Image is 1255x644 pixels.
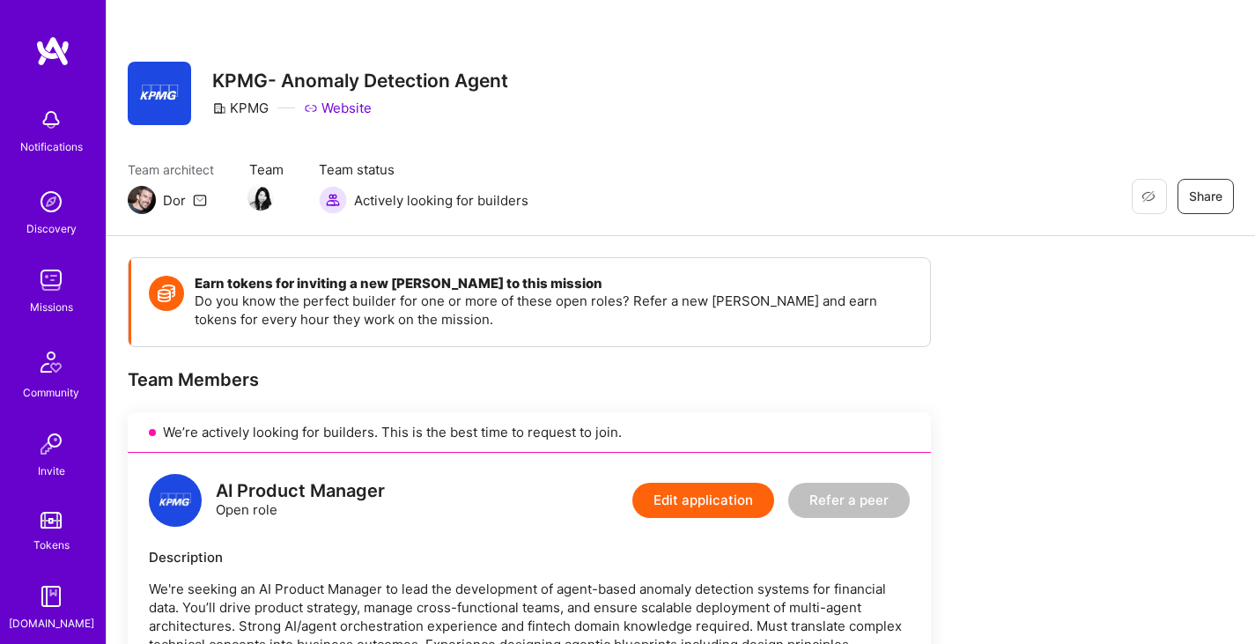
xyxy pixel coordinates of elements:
div: KPMG [212,99,269,117]
button: Refer a peer [788,483,910,518]
img: Invite [33,426,69,462]
img: logo [149,474,202,527]
p: Do you know the perfect builder for one or more of these open roles? Refer a new [PERSON_NAME] an... [195,292,912,329]
span: Share [1189,188,1222,205]
span: Actively looking for builders [354,191,528,210]
span: Team [249,160,284,179]
img: bell [33,102,69,137]
i: icon Mail [193,193,207,207]
img: Community [30,341,72,383]
a: Team Member Avatar [249,182,272,212]
img: Actively looking for builders [319,186,347,214]
div: AI Product Manager [216,482,385,500]
div: Invite [38,462,65,480]
span: Team status [319,160,528,179]
div: Missions [30,298,73,316]
div: Dor [163,191,186,210]
h4: Earn tokens for inviting a new [PERSON_NAME] to this mission [195,276,912,292]
img: discovery [33,184,69,219]
img: logo [35,35,70,67]
div: Tokens [33,536,70,554]
div: We’re actively looking for builders. This is the best time to request to join. [128,412,931,453]
img: Team Member Avatar [247,184,274,211]
button: Share [1177,179,1234,214]
img: Team Architect [128,186,156,214]
img: guide book [33,579,69,614]
div: Team Members [128,368,931,391]
a: Website [304,99,372,117]
button: Edit application [632,483,774,518]
div: Notifications [20,137,83,156]
img: tokens [41,512,62,529]
img: Token icon [149,276,184,311]
div: [DOMAIN_NAME] [9,614,94,633]
div: Community [23,383,79,402]
div: Discovery [26,219,77,238]
div: Open role [216,482,385,519]
div: Description [149,548,910,566]
img: Company Logo [128,62,191,125]
i: icon EyeClosed [1141,189,1155,204]
img: teamwork [33,263,69,298]
i: icon CompanyGray [212,101,226,115]
span: Team architect [128,160,214,179]
h3: KPMG- Anomaly Detection Agent [212,70,508,92]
